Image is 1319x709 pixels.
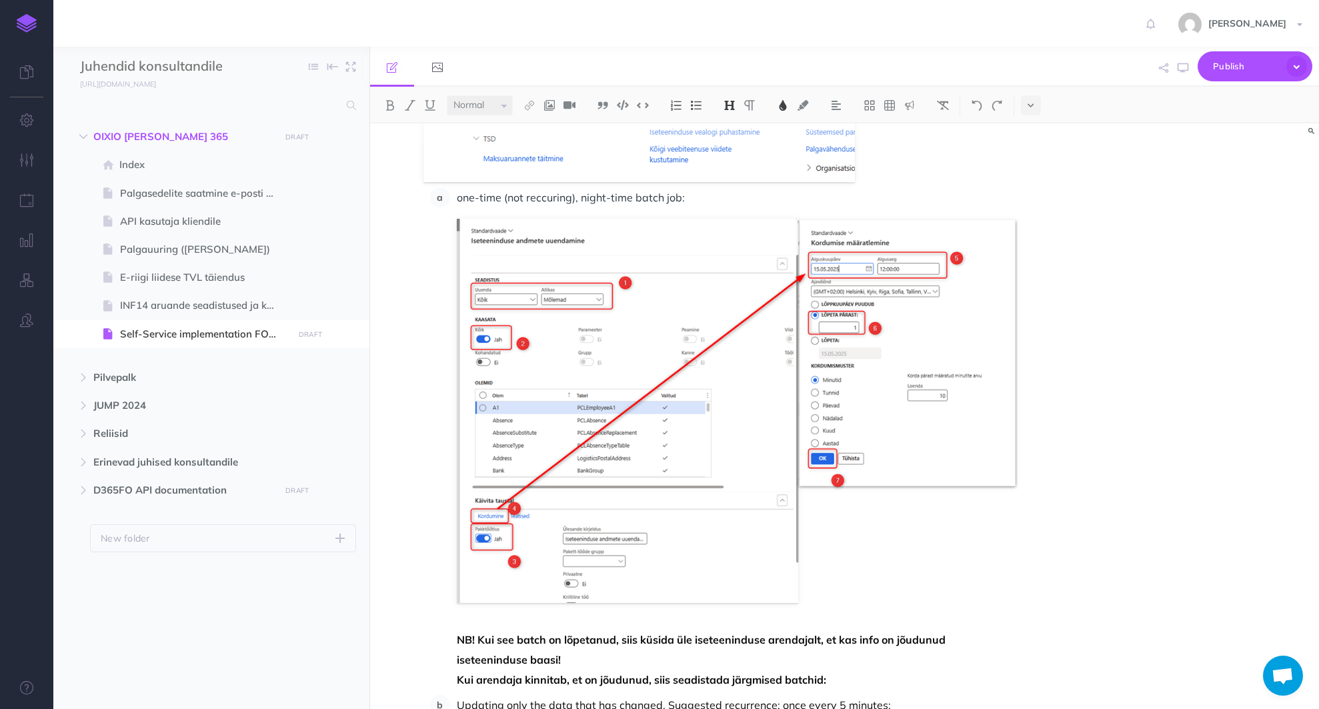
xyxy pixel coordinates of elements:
[523,100,535,111] img: Link button
[797,100,809,111] img: Text background color button
[101,531,150,546] p: New folder
[90,524,356,552] button: New folder
[93,426,273,442] span: Reliisid
[457,191,685,204] span: one-time (not reccuring), night-time batch job:
[637,100,649,110] img: Inline code button
[285,486,309,495] small: DRAFT
[543,100,555,111] img: Add image button
[119,157,289,173] span: Index
[120,241,289,257] span: Palgauuring ([PERSON_NAME])
[17,14,37,33] img: logo-mark.svg
[670,100,682,111] img: Ordered list button
[457,673,826,686] strong: Kui arendaja kinnitab, et on jõudunud, siis seadistada järgmised batchid:
[830,100,842,111] img: Alignment dropdown menu button
[1213,56,1280,77] span: Publish
[1198,51,1312,81] button: Publish
[93,129,273,145] span: OIXIO [PERSON_NAME] 365
[690,100,702,111] img: Unordered list button
[563,100,575,111] img: Add video button
[457,633,948,666] strong: NB! Kui see batch on lõpetanud, siis küsida üle iseteeninduse arendajalt, et kas info on jõudunud...
[724,100,736,111] img: Headings dropdown button
[120,297,289,313] span: INF14 aruande seadistused ja koostamine
[299,330,322,339] small: DRAFT
[93,398,273,414] span: JUMP 2024
[991,100,1003,111] img: Redo
[93,370,273,386] span: Pilvepalk
[93,454,273,470] span: Erinevad juhised konsultandile
[1263,656,1303,696] div: Avatud vestlus
[457,219,1018,603] img: 2kvbgPYicKb3UO365wlp.png
[293,327,327,342] button: DRAFT
[597,100,609,111] img: Blockquote button
[424,100,436,111] img: Underline button
[744,100,756,111] img: Paragraph button
[93,482,273,498] span: D365FO API documentation
[120,269,289,285] span: E-riigi liidese TVL täiendus
[777,100,789,111] img: Text color button
[80,93,339,117] input: Search
[53,77,169,90] a: [URL][DOMAIN_NAME]
[285,133,309,141] small: DRAFT
[281,483,314,498] button: DRAFT
[884,100,896,111] img: Create table button
[120,213,289,229] span: API kasutaja kliendile
[281,129,314,145] button: DRAFT
[1202,17,1293,29] span: [PERSON_NAME]
[404,100,416,111] img: Italic button
[1178,13,1202,36] img: 31ca6b76c58a41dfc3662d81e4fc32f0.jpg
[80,57,237,77] input: Documentation Name
[120,326,289,342] span: Self-Service implementation FO365
[80,79,156,89] small: [URL][DOMAIN_NAME]
[937,100,949,111] img: Clear styles button
[384,100,396,111] img: Bold button
[971,100,983,111] img: Undo
[120,185,289,201] span: Palgasedelite saatmine e-posti aadressile
[617,100,629,110] img: Code block button
[904,100,916,111] img: Callout dropdown menu button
